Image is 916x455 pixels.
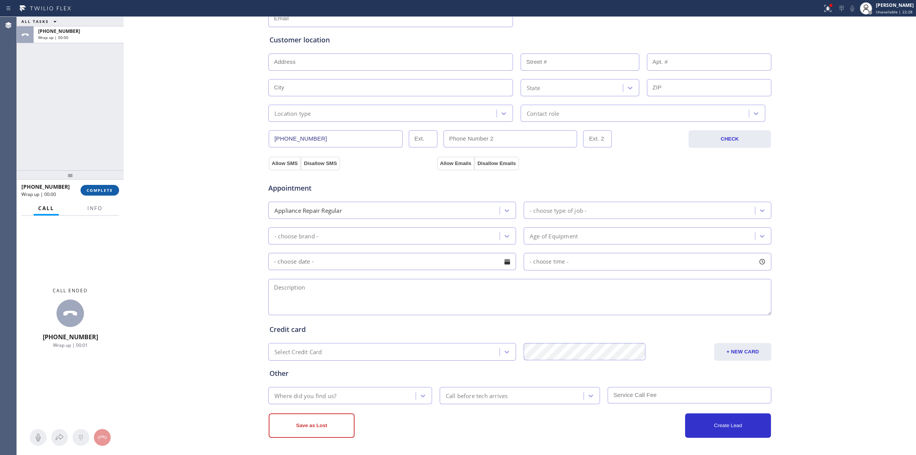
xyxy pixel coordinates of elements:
div: State [527,83,540,92]
button: Mute [30,429,47,446]
div: Customer location [269,35,770,45]
div: - choose type of job - [530,206,587,215]
button: Hang up [94,429,111,446]
button: ALL TASKS [17,17,64,26]
input: Email [268,10,513,27]
span: Call ended [53,287,88,294]
button: CHECK [689,130,771,148]
span: [PHONE_NUMBER] [43,333,98,341]
input: Phone Number 2 [443,130,577,147]
button: Mute [847,3,858,14]
span: Wrap up | 00:01 [53,342,88,348]
div: Where did you find us? [274,391,336,400]
input: Ext. [409,130,437,147]
div: Location type [274,109,311,118]
input: - choose date - [268,253,516,270]
button: Allow Emails [437,157,474,170]
button: Disallow SMS [301,157,340,170]
input: Street # [521,53,639,71]
button: Info [83,201,107,216]
div: [PERSON_NAME] [876,2,914,8]
span: - choose time - [530,258,569,265]
input: City [268,79,513,96]
span: Appointment [268,183,435,193]
button: COMPLETE [81,185,119,196]
div: Appliance Repair Regular [274,206,342,215]
div: Other [269,368,770,379]
button: Create Lead [685,413,771,438]
span: ALL TASKS [21,19,49,24]
span: [PHONE_NUMBER] [21,183,70,190]
input: Service Call Fee [608,387,771,403]
button: + NEW CARD [714,343,771,361]
div: Credit card [269,324,770,335]
div: Select Credit Card [274,348,322,356]
button: Allow SMS [269,157,301,170]
input: Address [268,53,513,71]
input: Phone Number [269,130,403,147]
span: Wrap up | 00:00 [21,191,56,198]
button: Call [34,201,59,216]
span: Wrap up | 00:00 [38,35,68,40]
div: - choose brand - [274,232,318,240]
button: Save as Lost [269,413,355,438]
span: Unavailable | 22:28 [876,9,913,15]
input: Ext. 2 [583,130,612,147]
span: Info [87,205,102,212]
span: COMPLETE [87,188,113,193]
span: [PHONE_NUMBER] [38,28,80,34]
input: ZIP [647,79,772,96]
div: Contact role [527,109,559,118]
div: Call before tech arrives [446,391,508,400]
input: Apt. # [647,53,772,71]
button: Disallow Emails [474,157,519,170]
button: Open dialpad [73,429,89,446]
div: Age of Equipment [530,232,578,240]
span: Call [38,205,54,212]
button: Open directory [51,429,68,446]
